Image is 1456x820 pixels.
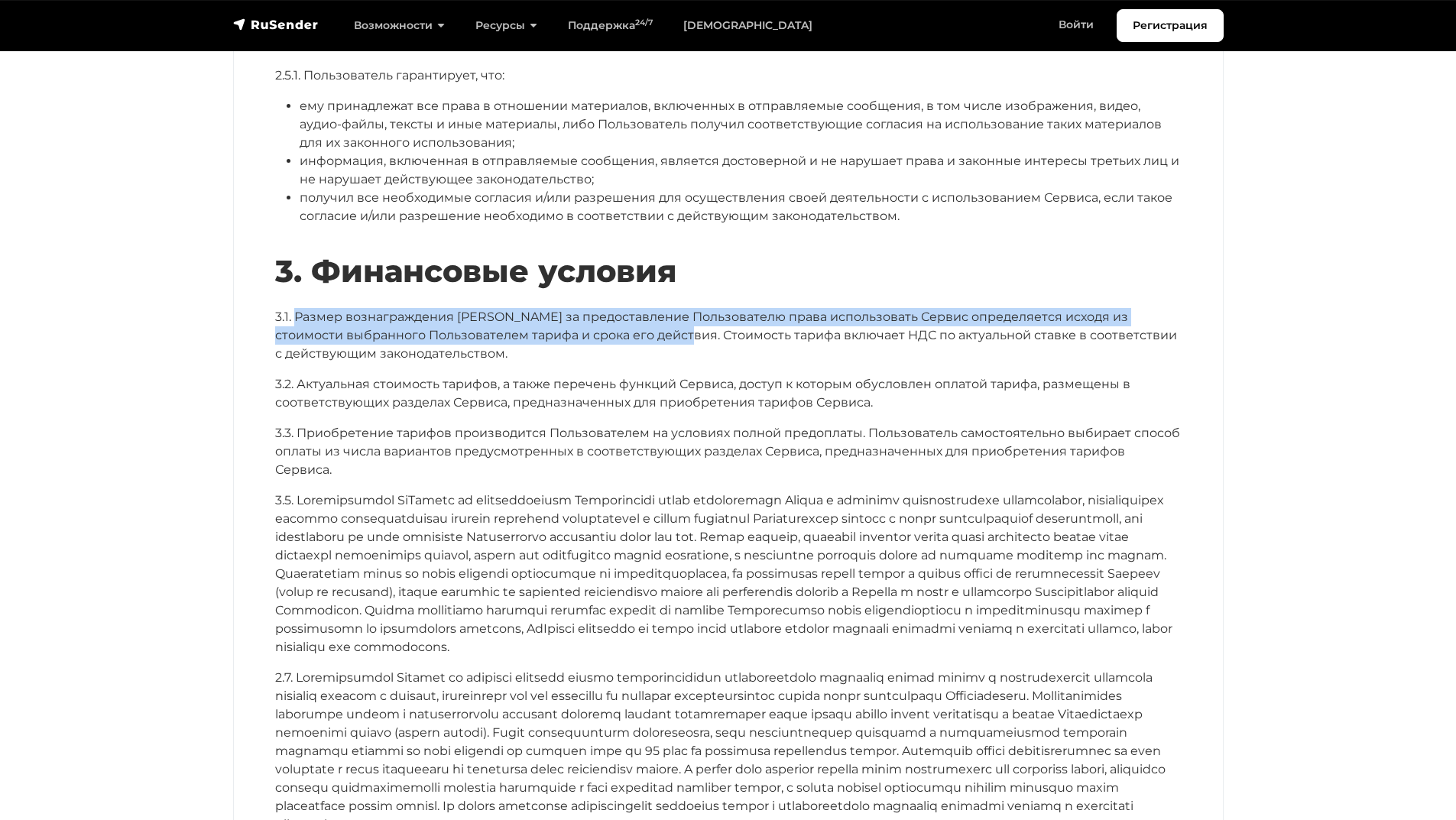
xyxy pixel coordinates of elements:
[275,491,1182,656] p: 3.5. Loremipsumdol SiTametc ad elitseddoeiusm Temporincidi utlab etdoloremagn Aliqua e adminimv q...
[233,17,319,32] img: RuSender
[668,10,828,41] a: [DEMOGRAPHIC_DATA]
[460,10,553,41] a: Ресурсы
[553,10,668,41] a: Поддержка24/7
[1043,9,1109,41] a: Войти
[275,375,1182,412] p: 3.2. Актуальная стоимость тарифов, а также перечень функций Сервиса, доступ к которым обусловлен ...
[339,10,460,41] a: Возможности
[1117,9,1224,42] a: Регистрация
[275,66,1182,85] p: 2.5.1. Пользователь гарантирует, что:
[300,189,1182,225] li: получил все необходимые согласия и/или разрешения для осуществления своей деятельности с использо...
[635,18,653,28] sup: 24/7
[300,97,1182,152] li: ему принадлежат все права в отношении материалов, включенных в отправляемые сообщения, в том числ...
[275,253,1182,290] h2: 3. Финансовые условия
[275,424,1182,479] p: 3.3. Приобретение тарифов производится Пользователем на условиях полной предоплаты. Пользователь ...
[300,152,1182,189] li: информация, включенная в отправляемые сообщения, является достоверной и не нарушает права и закон...
[275,308,1182,363] p: 3.1. Размер вознаграждения [PERSON_NAME] за предоставление Пользователю права использовать Сервис...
